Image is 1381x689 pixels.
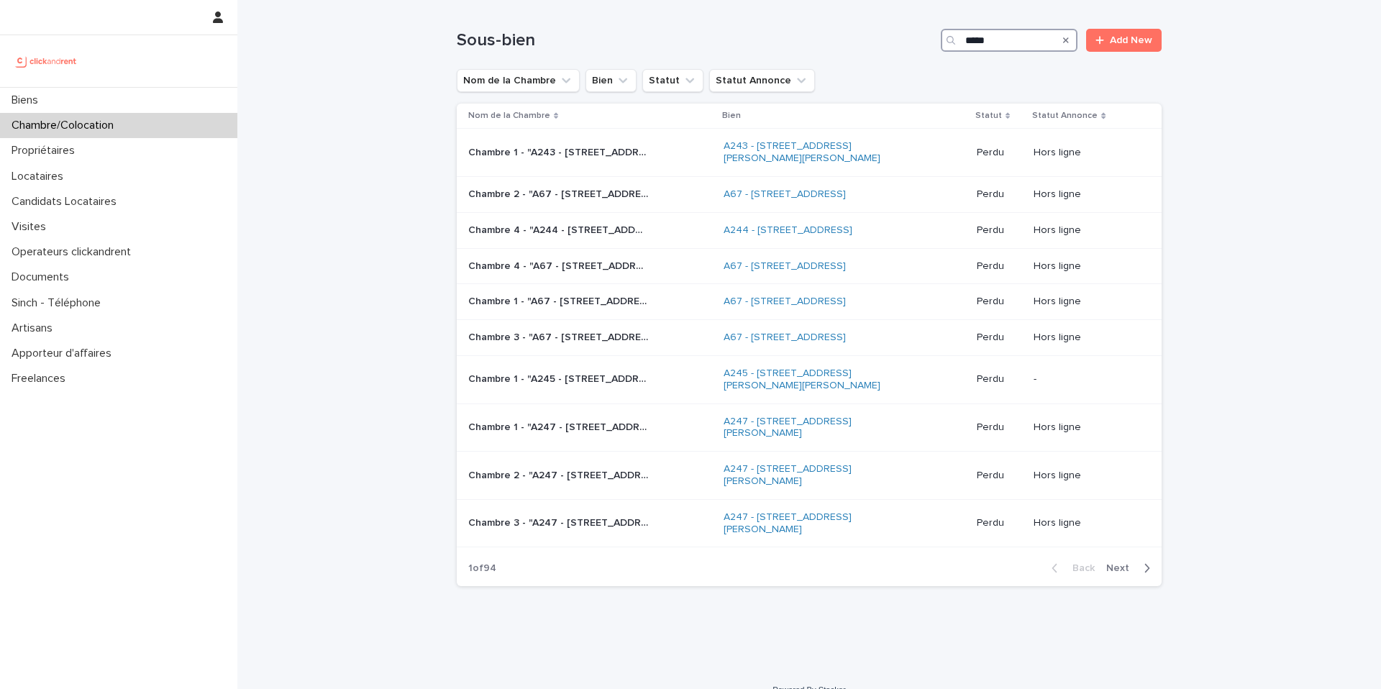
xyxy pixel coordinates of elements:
p: Chambre 4 - "A67 - 6 impasse de Gournay, Ivry-sur-Seine 94200" [468,257,651,273]
p: Chambre 1 - "A245 - 29 rue Louise Aglaé Crette, Vitry-sur-Seine 94400" [468,370,651,385]
p: Freelances [6,372,77,385]
a: Add New [1086,29,1162,52]
button: Next [1100,562,1162,575]
tr: Chambre 2 - "A67 - [STREET_ADDRESS]"Chambre 2 - "A67 - [STREET_ADDRESS]" A67 - [STREET_ADDRESS] P... [457,176,1162,212]
p: Hors ligne [1034,421,1139,434]
a: A247 - [STREET_ADDRESS][PERSON_NAME] [724,463,903,488]
a: A245 - [STREET_ADDRESS][PERSON_NAME][PERSON_NAME] [724,368,903,392]
h1: Sous-bien [457,30,935,51]
p: Chambre 1 - "A243 - 32 rue Professeur Joseph Nicolas, Lyon 69008" [468,144,651,159]
p: Candidats Locataires [6,195,128,209]
p: Statut [975,108,1002,124]
p: Perdu [977,260,1023,273]
p: Perdu [977,517,1023,529]
p: Chambre 2 - "A67 - 6 impasse de Gournay, Ivry-sur-Seine 94200" [468,186,651,201]
a: A244 - [STREET_ADDRESS] [724,224,852,237]
p: Hors ligne [1034,188,1139,201]
p: Artisans [6,321,64,335]
p: Perdu [977,224,1023,237]
tr: Chambre 3 - "A247 - [STREET_ADDRESS][PERSON_NAME]"Chambre 3 - "A247 - [STREET_ADDRESS][PERSON_NAM... [457,499,1162,547]
p: Nom de la Chambre [468,108,550,124]
a: A247 - [STREET_ADDRESS][PERSON_NAME] [724,511,903,536]
p: Perdu [977,296,1023,308]
p: Hors ligne [1034,224,1139,237]
p: Chambre 2 - "A247 - 2 rue Camille Dartois, Créteil 94000" [468,467,651,482]
p: Perdu [977,188,1023,201]
button: Nom de la Chambre [457,69,580,92]
button: Back [1040,562,1100,575]
tr: Chambre 4 - "A67 - [STREET_ADDRESS]"Chambre 4 - "A67 - [STREET_ADDRESS]" A67 - [STREET_ADDRESS] P... [457,248,1162,284]
p: Operateurs clickandrent [6,245,142,259]
p: Perdu [977,470,1023,482]
p: Documents [6,270,81,284]
p: Hors ligne [1034,260,1139,273]
p: Perdu [977,421,1023,434]
p: Chambre/Colocation [6,119,125,132]
p: Locataires [6,170,75,183]
p: Chambre 3 - "A67 - 6 impasse de Gournay, Ivry-sur-Seine 94200" [468,329,651,344]
span: Next [1106,563,1138,573]
p: Statut Annonce [1032,108,1098,124]
p: Biens [6,93,50,107]
span: Add New [1110,35,1152,45]
p: Hors ligne [1034,470,1139,482]
tr: Chambre 4 - "A244 - [STREET_ADDRESS]"Chambre 4 - "A244 - [STREET_ADDRESS]" A244 - [STREET_ADDRESS... [457,212,1162,248]
button: Statut Annonce [709,69,815,92]
p: - [1034,373,1139,385]
img: UCB0brd3T0yccxBKYDjQ [12,47,81,76]
input: Search [941,29,1077,52]
p: Perdu [977,332,1023,344]
p: Chambre 1 - "A67 - 6 impasse de Gournay, Ivry-sur-Seine 94200" [468,293,651,308]
p: Bien [722,108,741,124]
tr: Chambre 1 - "A243 - [STREET_ADDRESS][PERSON_NAME][PERSON_NAME]"Chambre 1 - "A243 - [STREET_ADDRES... [457,129,1162,177]
button: Statut [642,69,703,92]
tr: Chambre 2 - "A247 - [STREET_ADDRESS][PERSON_NAME]"Chambre 2 - "A247 - [STREET_ADDRESS][PERSON_NAM... [457,452,1162,500]
a: A247 - [STREET_ADDRESS][PERSON_NAME] [724,416,903,440]
a: A67 - [STREET_ADDRESS] [724,332,846,344]
button: Bien [585,69,637,92]
p: Chambre 1 - "A247 - 2 rue Camille Dartois, Créteil 94000" [468,419,651,434]
tr: Chambre 3 - "A67 - [STREET_ADDRESS]"Chambre 3 - "A67 - [STREET_ADDRESS]" A67 - [STREET_ADDRESS] P... [457,320,1162,356]
p: Apporteur d'affaires [6,347,123,360]
tr: Chambre 1 - "A247 - [STREET_ADDRESS][PERSON_NAME]"Chambre 1 - "A247 - [STREET_ADDRESS][PERSON_NAM... [457,403,1162,452]
tr: Chambre 1 - "A67 - [STREET_ADDRESS]"Chambre 1 - "A67 - [STREET_ADDRESS]" A67 - [STREET_ADDRESS] P... [457,284,1162,320]
tr: Chambre 1 - "A245 - [STREET_ADDRESS][PERSON_NAME][PERSON_NAME]"Chambre 1 - "A245 - [STREET_ADDRES... [457,355,1162,403]
p: Chambre 3 - "A247 - 2 rue Camille Dartois, Créteil 94000" [468,514,651,529]
span: Back [1064,563,1095,573]
a: A243 - [STREET_ADDRESS][PERSON_NAME][PERSON_NAME] [724,140,903,165]
p: Propriétaires [6,144,86,158]
p: Hors ligne [1034,517,1139,529]
p: Hors ligne [1034,296,1139,308]
a: A67 - [STREET_ADDRESS] [724,188,846,201]
p: Sinch - Téléphone [6,296,112,310]
p: Hors ligne [1034,332,1139,344]
p: Hors ligne [1034,147,1139,159]
a: A67 - [STREET_ADDRESS] [724,296,846,308]
p: 1 of 94 [457,551,508,586]
p: Perdu [977,147,1023,159]
p: Chambre 4 - "A244 - 32 rue Moissan, Noisy-le-Sec 93130" [468,222,651,237]
a: A67 - [STREET_ADDRESS] [724,260,846,273]
p: Visites [6,220,58,234]
p: Perdu [977,373,1023,385]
